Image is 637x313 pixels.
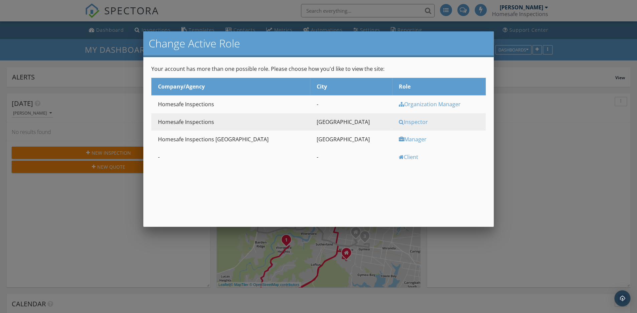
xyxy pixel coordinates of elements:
[399,136,484,143] div: Manager
[310,131,392,148] td: [GEOGRAPHIC_DATA]
[310,148,392,166] td: -
[399,118,484,126] div: Inspector
[151,148,310,166] td: -
[310,78,392,96] th: City
[149,37,488,50] h2: Change Active Role
[392,78,486,96] th: Role
[399,153,484,161] div: Client
[151,131,310,148] td: Homesafe Inspections [GEOGRAPHIC_DATA]
[310,96,392,113] td: -
[151,78,310,96] th: Company/Agency
[151,65,486,72] p: Your account has more than one possible role. Please choose how you'd like to view the site:
[399,101,484,108] div: Organization Manager
[614,290,630,306] div: Open Intercom Messenger
[151,96,310,113] td: Homesafe Inspections
[310,113,392,131] td: [GEOGRAPHIC_DATA]
[151,113,310,131] td: Homesafe Inspections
